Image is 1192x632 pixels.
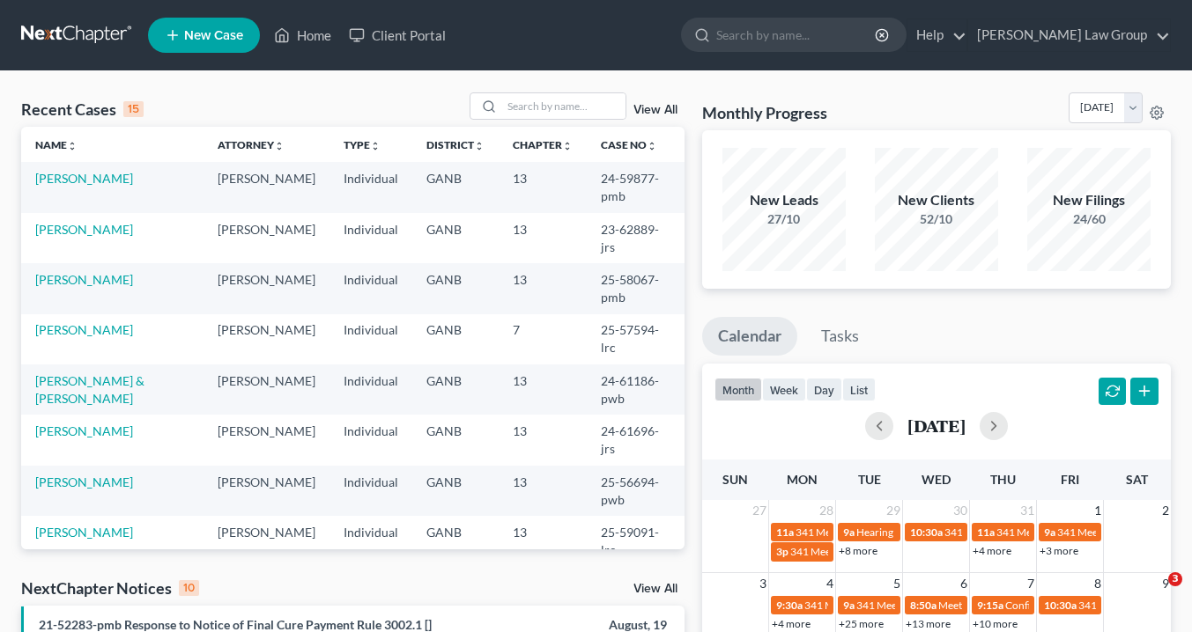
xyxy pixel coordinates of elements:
i: unfold_more [67,141,78,151]
a: Client Portal [340,19,455,51]
span: 11a [977,525,995,539]
span: 29 [885,500,902,521]
td: 25-59091-lrc [587,516,685,566]
span: 9a [1044,525,1055,539]
div: Recent Cases [21,99,144,120]
td: 7 [499,314,587,364]
input: Search by name... [502,93,626,119]
i: unfold_more [647,141,657,151]
td: 13 [499,162,587,212]
div: NextChapter Notices [21,577,199,599]
div: 24/60 [1027,210,1151,228]
span: 1 [1092,500,1103,521]
td: [PERSON_NAME] [204,364,329,415]
td: [PERSON_NAME] [204,314,329,364]
span: New Case [184,29,243,42]
td: 13 [499,415,587,465]
a: 21-52283-pmb Response to Notice of Final Cure Payment Rule 3002.1 [] [39,617,432,632]
span: 3 [1168,572,1182,586]
td: GANB [412,415,499,465]
td: Individual [329,364,412,415]
i: unfold_more [474,141,485,151]
td: 13 [499,213,587,263]
a: +13 more [906,617,951,630]
i: unfold_more [274,141,285,151]
td: Individual [329,516,412,566]
div: 27/10 [722,210,846,228]
span: Tue [858,472,881,487]
td: Individual [329,213,412,263]
span: Wed [922,472,951,487]
a: [PERSON_NAME] & [PERSON_NAME] [35,373,144,406]
td: GANB [412,263,499,313]
span: 3p [776,545,788,558]
td: 24-61696-jrs [587,415,685,465]
td: [PERSON_NAME] [204,516,329,566]
span: Meeting for [PERSON_NAME] [938,599,1077,612]
span: 9:30a [776,599,803,612]
a: [PERSON_NAME] [35,272,133,287]
td: GANB [412,314,499,364]
td: [PERSON_NAME] [204,162,329,212]
td: GANB [412,516,499,566]
a: [PERSON_NAME] [35,423,133,438]
td: 25-56694-pwb [587,466,685,516]
a: Districtunfold_more [426,138,485,151]
span: 2 [1160,500,1171,521]
span: Sun [722,472,748,487]
div: 10 [179,580,199,596]
a: [PERSON_NAME] [35,474,133,489]
td: Individual [329,415,412,465]
span: 341 Meeting for [PERSON_NAME] [804,599,963,612]
button: month [714,378,762,401]
a: +4 more [973,544,1011,557]
span: 5 [892,573,902,594]
span: 341 Meeting for [PERSON_NAME] [856,599,1015,612]
a: [PERSON_NAME] [35,171,133,186]
h2: [DATE] [907,416,966,435]
span: 8:50a [910,599,937,612]
td: GANB [412,213,499,263]
a: Chapterunfold_more [513,138,573,151]
td: [PERSON_NAME] [204,213,329,263]
td: Individual [329,162,412,212]
td: GANB [412,162,499,212]
div: New Clients [875,190,998,210]
td: [PERSON_NAME] [204,415,329,465]
h3: Monthly Progress [702,102,827,123]
span: 31 [1018,500,1036,521]
div: 52/10 [875,210,998,228]
td: 24-59877-pmb [587,162,685,212]
input: Search by name... [716,18,877,51]
div: New Filings [1027,190,1151,210]
button: week [762,378,806,401]
i: unfold_more [562,141,573,151]
a: +4 more [772,617,811,630]
span: Mon [787,472,818,487]
a: Tasks [805,317,875,356]
span: 28 [818,500,835,521]
span: Fri [1061,472,1079,487]
a: [PERSON_NAME] [35,525,133,540]
i: unfold_more [370,141,381,151]
span: 10:30a [1044,599,1077,612]
td: [PERSON_NAME] [204,263,329,313]
button: day [806,378,842,401]
div: 15 [123,101,144,117]
td: 23-62889-jrs [587,213,685,263]
span: Thu [990,472,1016,487]
a: Nameunfold_more [35,138,78,151]
span: 11a [776,525,794,539]
td: Individual [329,263,412,313]
a: +3 more [1040,544,1078,557]
td: 13 [499,516,587,566]
td: GANB [412,364,499,415]
a: Case Nounfold_more [601,138,657,151]
a: +10 more [973,617,1018,630]
span: 3 [758,573,768,594]
span: Hearing for [PERSON_NAME] [856,525,994,539]
span: 9a [843,525,855,539]
a: Attorneyunfold_more [218,138,285,151]
a: [PERSON_NAME] Law Group [968,19,1170,51]
td: Individual [329,314,412,364]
